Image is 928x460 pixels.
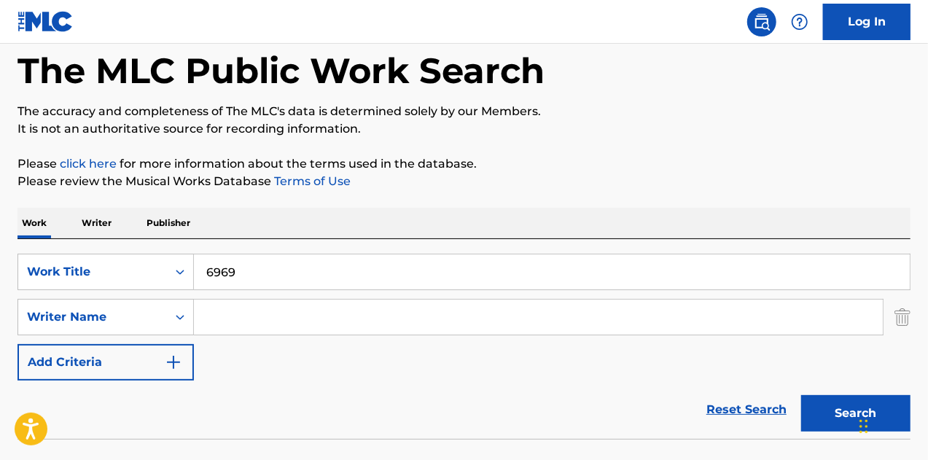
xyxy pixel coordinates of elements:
button: Add Criteria [17,344,194,381]
a: Reset Search [699,394,794,426]
h1: The MLC Public Work Search [17,49,545,93]
a: Terms of Use [271,174,351,188]
img: MLC Logo [17,11,74,32]
img: help [791,13,808,31]
div: Work Title [27,263,158,281]
a: Public Search [747,7,776,36]
iframe: Chat Widget [855,390,928,460]
p: The accuracy and completeness of The MLC's data is determined solely by our Members. [17,103,911,120]
a: click here [60,157,117,171]
p: It is not an authoritative source for recording information. [17,120,911,138]
form: Search Form [17,254,911,439]
img: 9d2ae6d4665cec9f34b9.svg [165,354,182,371]
div: Drag [859,405,868,448]
p: Publisher [142,208,195,238]
p: Work [17,208,51,238]
p: Writer [77,208,116,238]
p: Please for more information about the terms used in the database. [17,155,911,173]
img: Delete Criterion [894,299,911,335]
img: search [753,13,771,31]
button: Search [801,395,911,432]
div: Help [785,7,814,36]
a: Log In [823,4,911,40]
div: Writer Name [27,308,158,326]
p: Please review the Musical Works Database [17,173,911,190]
